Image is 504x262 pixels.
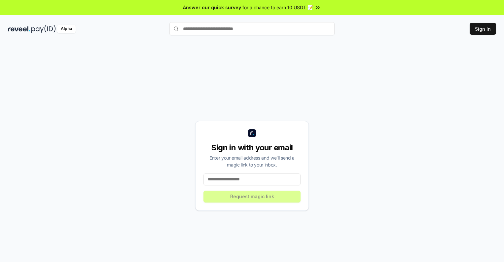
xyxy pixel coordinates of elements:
[203,154,301,168] div: Enter your email address and we’ll send a magic link to your inbox.
[470,23,496,35] button: Sign In
[203,142,301,153] div: Sign in with your email
[31,25,56,33] img: pay_id
[8,25,30,33] img: reveel_dark
[57,25,76,33] div: Alpha
[242,4,313,11] span: for a chance to earn 10 USDT 📝
[248,129,256,137] img: logo_small
[183,4,241,11] span: Answer our quick survey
